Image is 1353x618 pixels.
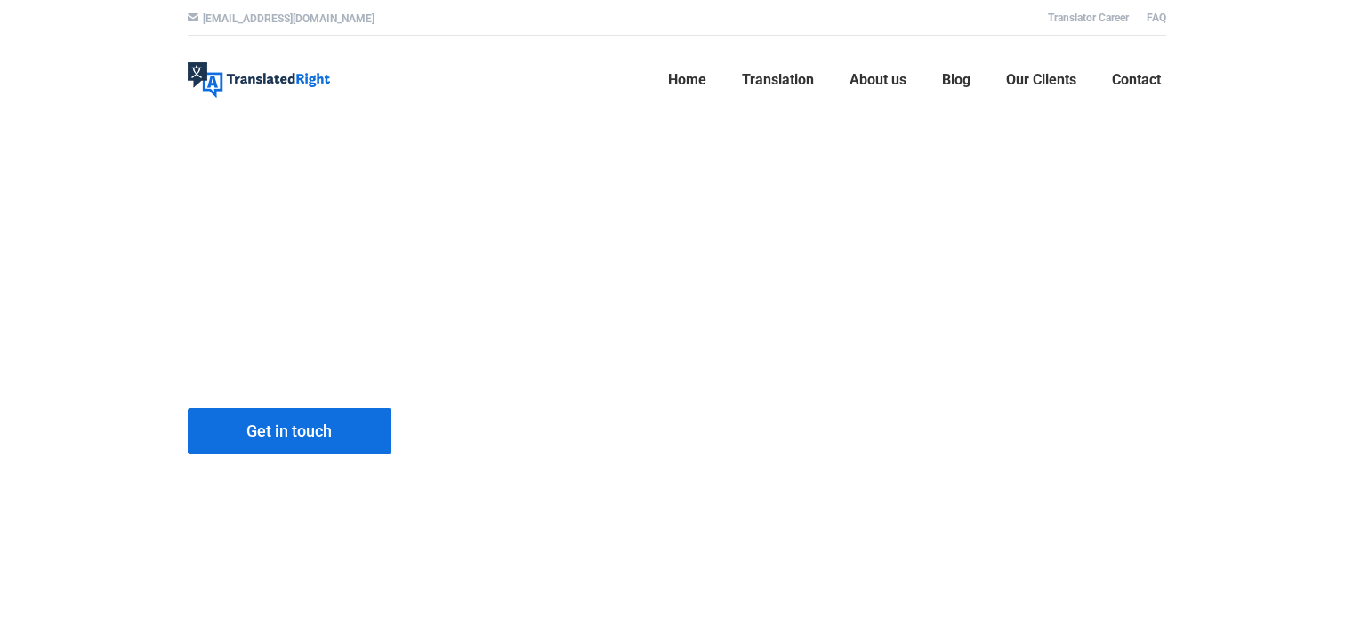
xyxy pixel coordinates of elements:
a: Home [663,52,712,108]
span: Our Clients [1006,71,1076,89]
a: Translation [737,52,819,108]
a: Our Clients [1001,52,1082,108]
a: Blog [937,52,976,108]
a: About us [844,52,912,108]
span: Home [668,71,706,89]
span: Blog [942,71,970,89]
span: Contact [1112,71,1161,89]
a: Translator Career [1048,12,1129,24]
a: [EMAIL_ADDRESS][DOMAIN_NAME] [203,12,374,25]
div: QUESTIONS on Document Translation Services in [GEOGRAPHIC_DATA]? [441,408,659,517]
span: Get in touch [246,422,332,440]
h1: High Quality Translation Services [188,252,831,364]
a: Get in touch [188,408,391,454]
img: Translated Right [188,62,330,98]
span: About us [850,71,906,89]
a: Contact [1107,52,1166,108]
strong: CALL [PHONE_NUMBER] [441,495,635,513]
a: FAQ [1147,12,1166,24]
span: Translation [742,71,814,89]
